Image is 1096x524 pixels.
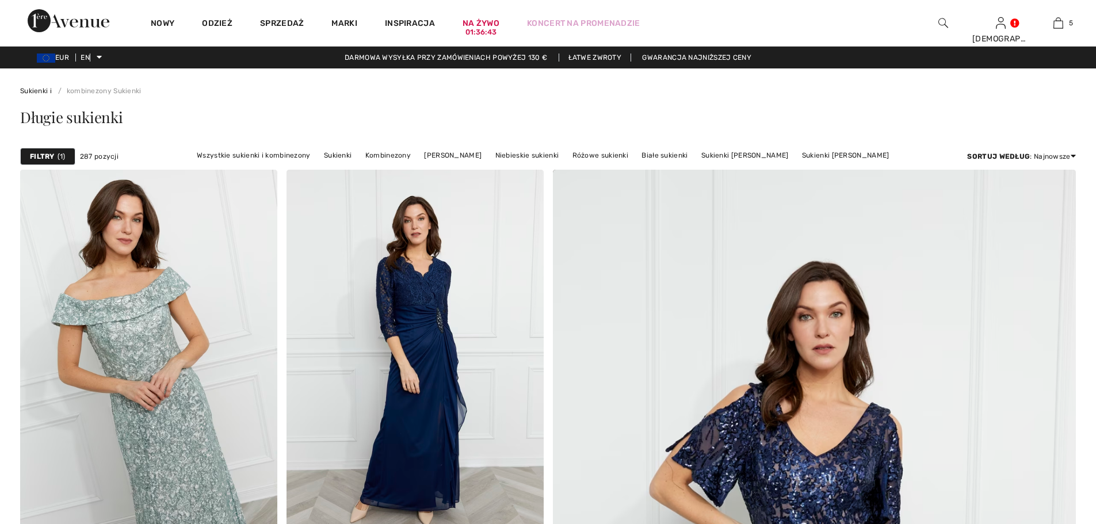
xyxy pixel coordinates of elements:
a: Darmowa wysyłka przy zamówieniach powyżej 130 € [335,53,556,62]
a: Zalogować się [996,17,1006,28]
a: 5 [1030,16,1086,30]
font: Na żywo [463,18,499,28]
a: Wszystkie sukienki i kombinezony [191,148,316,163]
font: Nowy [151,18,174,28]
font: EN [81,53,90,62]
img: Aleja 1ère [28,9,109,32]
font: Gwarancja najniższej ceny [642,53,751,62]
a: kombinezony Sukienki [54,87,141,95]
font: Kombinezony [365,151,411,159]
a: Sukienki [318,148,357,163]
font: EUR [55,53,69,62]
font: Sukienki [324,151,352,159]
font: [PERSON_NAME] [424,151,482,159]
font: Odzież [202,18,232,28]
font: Sukienki [PERSON_NAME] [701,151,789,159]
font: [DEMOGRAPHIC_DATA] [972,34,1064,44]
a: Sukienki [PERSON_NAME] [696,148,795,163]
font: Łatwe zwroty [568,53,622,62]
font: kombinezony Sukienki [67,87,142,95]
a: Sukienki [PERSON_NAME] [796,148,895,163]
a: Kombinezony [360,148,417,163]
font: Koncert na promenadzie [527,18,640,28]
img: wyszukaj na stronie internetowej [938,16,948,30]
a: Białe sukienki [636,148,693,163]
font: Sukienki [PERSON_NAME] [802,151,889,159]
img: Moje informacje [996,16,1006,30]
a: Nowy [151,18,174,30]
font: Długie sukienki [20,107,123,127]
a: Łatwe zwroty [559,53,632,62]
font: Białe sukienki [641,151,688,159]
font: Filtry [30,152,55,160]
a: Sprzedaż [260,18,304,30]
a: Sukienki i [20,87,52,95]
font: Darmowa wysyłka przy zamówieniach powyżej 130 € [345,53,547,62]
font: 1 [60,152,63,160]
a: Niebieskie sukienki [490,148,565,163]
font: Różowe sukienki [572,151,629,159]
font: : Najnowsze [1030,152,1070,160]
font: Marki [331,18,357,28]
a: Różowe sukienki [567,148,635,163]
font: 5 [1069,19,1073,27]
iframe: Otwiera widżet, w którym można znaleźć więcej informacji [1013,438,1084,466]
a: Marki [331,18,357,30]
font: Sprzedaż [260,18,304,28]
img: Euro [37,53,55,63]
a: Odzież [202,18,232,30]
font: 01:36:43 [465,28,497,36]
font: Niebieskie sukienki [495,151,559,159]
font: Wszystkie sukienki i kombinezony [197,151,311,159]
font: Sortuj według [967,152,1030,160]
a: Koncert na promenadzie [527,17,640,29]
img: Moja torba [1053,16,1063,30]
a: Na żywo01:36:43 [463,17,499,29]
font: Inspiracja [385,18,435,28]
font: 287 pozycji [80,152,119,160]
a: Gwarancja najniższej ceny [633,53,761,62]
a: [PERSON_NAME] [418,148,487,163]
